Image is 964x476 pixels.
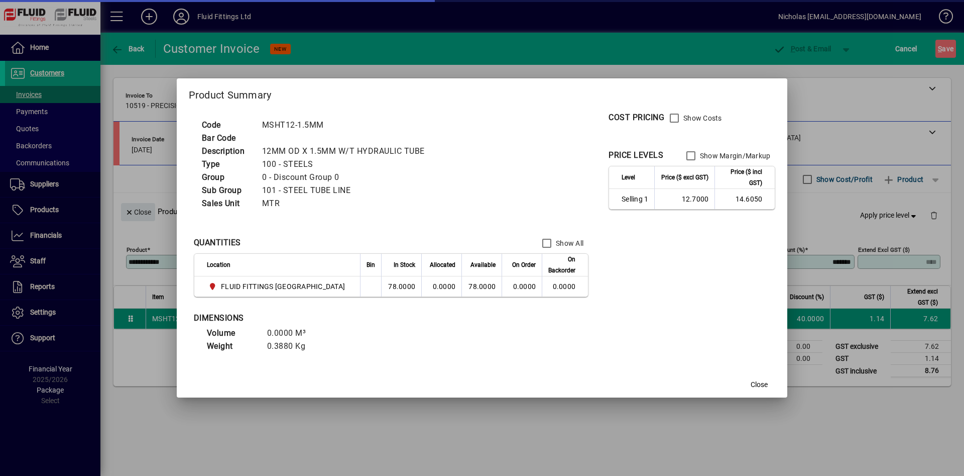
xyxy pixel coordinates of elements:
label: Show Costs [681,113,722,123]
div: DIMENSIONS [194,312,445,324]
span: Bin [367,259,375,270]
td: 101 - STEEL TUBE LINE [257,184,437,197]
span: Price ($ excl GST) [661,172,708,183]
span: 0.0000 [513,282,536,291]
td: Code [197,119,257,132]
span: In Stock [394,259,415,270]
td: Weight [202,340,262,353]
td: 78.0000 [461,276,502,297]
span: Price ($ incl GST) [721,166,762,188]
label: Show Margin/Markup [698,151,771,161]
td: Group [197,171,257,184]
span: Allocated [430,259,455,270]
td: Type [197,158,257,171]
td: 12MM OD X 1.5MM W/T HYDRAULIC TUBE [257,145,437,158]
td: MSHT12-1.5MM [257,119,437,132]
span: Selling 1 [622,194,648,204]
div: PRICE LEVELS [609,149,663,161]
span: On Order [512,259,536,270]
td: Description [197,145,257,158]
h2: Product Summary [177,78,788,108]
span: Location [207,259,230,270]
td: MTR [257,197,437,210]
td: Volume [202,327,262,340]
td: 78.0000 [381,276,421,297]
td: 0 - Discount Group 0 [257,171,437,184]
label: Show All [554,238,583,248]
button: Close [743,375,775,394]
span: FLUID FITTINGS CHRISTCHURCH [207,280,349,293]
span: Level [622,172,635,183]
td: Sales Unit [197,197,257,210]
td: 100 - STEELS [257,158,437,171]
span: Available [470,259,496,270]
td: 0.3880 Kg [262,340,322,353]
span: On Backorder [548,254,575,276]
td: 0.0000 [542,276,588,297]
td: Sub Group [197,184,257,197]
td: 14.6050 [714,189,775,209]
td: Bar Code [197,132,257,145]
span: Close [751,379,768,390]
span: FLUID FITTINGS [GEOGRAPHIC_DATA] [221,281,345,292]
td: 0.0000 M³ [262,327,322,340]
td: 12.7000 [654,189,714,209]
div: COST PRICING [609,112,664,124]
td: 0.0000 [421,276,461,297]
div: QUANTITIES [194,237,241,249]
